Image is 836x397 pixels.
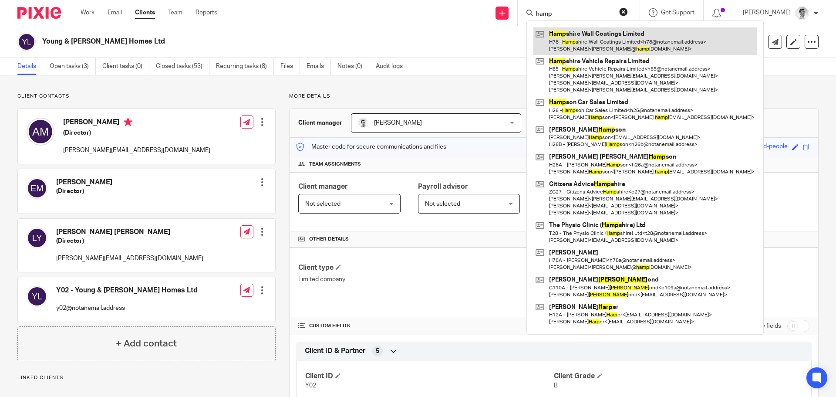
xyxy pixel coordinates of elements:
[56,187,112,196] h5: (Director)
[216,58,274,75] a: Recurring tasks (8)
[27,118,54,146] img: svg%3E
[156,58,209,75] a: Closed tasks (53)
[305,372,554,381] h4: Client ID
[27,227,47,248] img: svg%3E
[56,254,203,263] p: [PERSON_NAME][EMAIL_ADDRESS][DOMAIN_NAME]
[56,227,203,237] h4: [PERSON_NAME] [PERSON_NAME]
[305,201,340,207] span: Not selected
[56,178,112,187] h4: [PERSON_NAME]
[27,178,47,199] img: svg%3E
[63,146,210,155] p: [PERSON_NAME][EMAIL_ADDRESS][DOMAIN_NAME]
[17,58,43,75] a: Details
[56,237,203,245] h5: (Director)
[17,93,276,100] p: Client contacts
[376,347,379,356] span: 5
[298,322,554,329] h4: CUSTOM FIELDS
[376,58,409,75] a: Audit logs
[661,10,694,16] span: Get Support
[298,263,554,272] h4: Client type
[63,118,210,129] h4: [PERSON_NAME]
[289,93,819,100] p: More details
[102,58,149,75] a: Client tasks (0)
[135,8,155,17] a: Clients
[425,201,460,207] span: Not selected
[108,8,122,17] a: Email
[298,119,342,127] h3: Client manager
[795,6,809,20] img: Adam_2025.jpg
[124,118,132,126] i: Primary
[554,372,802,381] h4: Client Grade
[27,286,47,307] img: svg%3E
[418,183,468,190] span: Payroll advisor
[280,58,300,75] a: Files
[81,8,94,17] a: Work
[298,183,348,190] span: Client manager
[296,143,446,151] p: Master code for secure communications and files
[309,161,361,168] span: Team assignments
[17,374,276,381] p: Linked clients
[305,383,316,389] span: Y02
[298,275,554,284] p: Limited company
[50,58,96,75] a: Open tasks (3)
[305,346,366,356] span: Client ID & Partner
[358,118,368,128] img: Andy_2025.jpg
[307,58,331,75] a: Emails
[42,37,569,46] h2: Young & [PERSON_NAME] Homes Ltd
[619,7,628,16] button: Clear
[116,337,177,350] h4: + Add contact
[196,8,217,17] a: Reports
[743,8,791,17] p: [PERSON_NAME]
[554,383,558,389] span: B
[374,120,422,126] span: [PERSON_NAME]
[535,10,614,18] input: Search
[56,286,198,295] h4: Y02 - Young & [PERSON_NAME] Homes Ltd
[63,129,210,137] h5: (Director)
[309,236,349,243] span: Other details
[168,8,182,17] a: Team
[337,58,369,75] a: Notes (0)
[17,7,61,19] img: Pixie
[17,33,36,51] img: svg%3E
[56,304,198,312] p: y02@notanemail.address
